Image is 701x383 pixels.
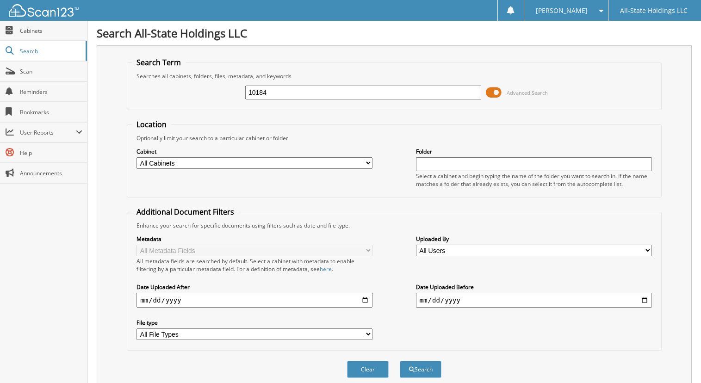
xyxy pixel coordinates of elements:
[20,129,76,136] span: User Reports
[416,293,652,308] input: end
[136,293,372,308] input: start
[20,47,81,55] span: Search
[416,235,652,243] label: Uploaded By
[347,361,389,378] button: Clear
[20,88,82,96] span: Reminders
[136,257,372,273] div: All metadata fields are searched by default. Select a cabinet with metadata to enable filtering b...
[136,319,372,327] label: File type
[20,108,82,116] span: Bookmarks
[655,339,701,383] iframe: Chat Widget
[400,361,441,378] button: Search
[20,27,82,35] span: Cabinets
[416,148,652,155] label: Folder
[136,283,372,291] label: Date Uploaded After
[536,8,588,13] span: [PERSON_NAME]
[136,235,372,243] label: Metadata
[507,89,548,96] span: Advanced Search
[620,8,688,13] span: All-State Holdings LLC
[97,25,692,41] h1: Search All-State Holdings LLC
[320,265,332,273] a: here
[20,149,82,157] span: Help
[9,4,79,17] img: scan123-logo-white.svg
[416,283,652,291] label: Date Uploaded Before
[132,119,171,130] legend: Location
[132,57,186,68] legend: Search Term
[136,148,372,155] label: Cabinet
[132,222,656,229] div: Enhance your search for specific documents using filters such as date and file type.
[20,169,82,177] span: Announcements
[132,72,656,80] div: Searches all cabinets, folders, files, metadata, and keywords
[132,207,239,217] legend: Additional Document Filters
[416,172,652,188] div: Select a cabinet and begin typing the name of the folder you want to search in. If the name match...
[132,134,656,142] div: Optionally limit your search to a particular cabinet or folder
[20,68,82,75] span: Scan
